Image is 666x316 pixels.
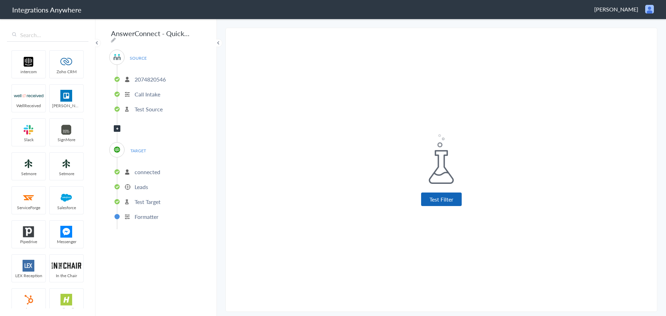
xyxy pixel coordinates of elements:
img: FBM.png [52,226,81,238]
span: TARGET [125,146,151,155]
img: intercom-logo.svg [14,56,43,68]
p: Test Target [135,198,161,206]
p: Leads [135,183,148,191]
img: lex-app-logo.svg [14,260,43,272]
img: answerconnect-logo.svg [113,53,121,61]
img: user.png [645,5,654,14]
span: Setmore [12,171,45,177]
span: Pipedrive [12,239,45,245]
input: Search... [7,28,88,42]
img: setmoreNew.jpg [14,158,43,170]
img: hs-app-logo.svg [52,294,81,306]
span: SOURCE [125,53,151,63]
h1: Integrations Anywhere [12,5,82,15]
img: hubspot-logo.svg [14,294,43,306]
span: Zoho CRM [50,69,83,75]
span: In the Chair [50,273,83,279]
span: [PERSON_NAME] [594,5,638,13]
span: SignMore [50,137,83,143]
img: zoho-logo.svg [52,56,81,68]
img: slack-logo.svg [14,124,43,136]
p: Call Intake [135,90,160,98]
img: inch-logo.svg [52,260,81,272]
img: wr-logo.svg [14,90,43,102]
span: Slack [12,137,45,143]
img: quickbooks-logo.svg [113,145,121,154]
img: setmoreNew.jpg [52,158,81,170]
span: HubSpot [12,307,45,313]
p: Formatter [135,213,159,221]
img: testing.png [429,134,454,183]
p: Test Source [135,105,163,113]
p: 2074820546 [135,75,166,83]
p: connected [135,168,160,176]
button: Test Filter [421,193,462,206]
span: ServiceForge [12,205,45,211]
img: trello.png [52,90,81,102]
img: salesforce-logo.svg [52,192,81,204]
span: LEX Reception [12,273,45,279]
span: WellReceived [12,103,45,109]
span: [PERSON_NAME] [50,103,83,109]
span: intercom [12,69,45,75]
img: pipedrive.png [14,226,43,238]
img: serviceforge-icon.png [14,192,43,204]
img: signmore-logo.png [52,124,81,136]
span: Salesforce [50,205,83,211]
span: Messenger [50,239,83,245]
span: HelloSells [50,307,83,313]
span: Setmore [50,171,83,177]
